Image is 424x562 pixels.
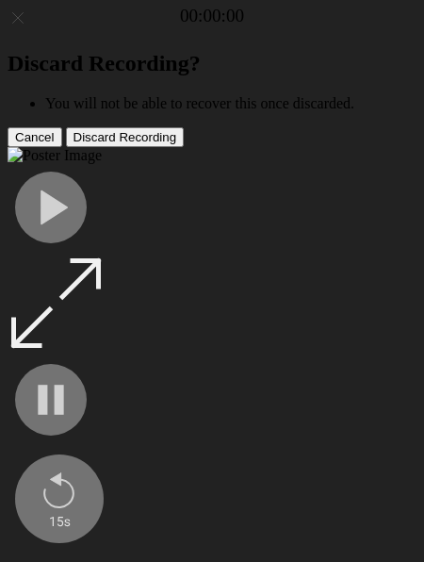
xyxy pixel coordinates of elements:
button: Cancel [8,127,62,147]
button: Discard Recording [66,127,185,147]
h2: Discard Recording? [8,51,416,76]
li: You will not be able to recover this once discarded. [45,95,416,112]
a: 00:00:00 [180,6,244,26]
img: Poster Image [8,147,102,164]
